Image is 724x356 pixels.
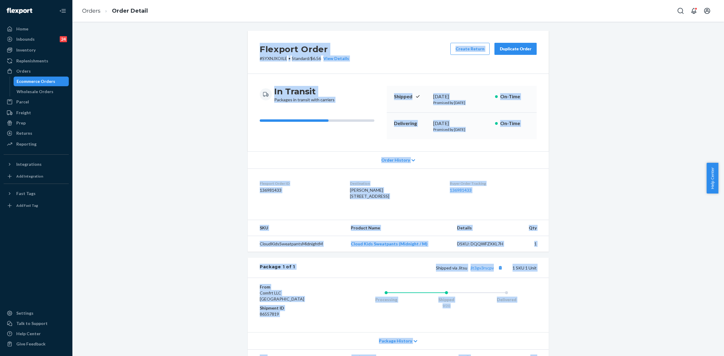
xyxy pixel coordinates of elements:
[295,264,537,272] div: 1 SKU 1 Unit
[701,5,713,17] button: Open account menu
[14,77,69,86] a: Ecommerce Orders
[707,163,718,194] button: Help Center
[688,5,700,17] button: Open notifications
[260,43,349,55] h2: Flexport Order
[436,265,504,270] span: Shipped via Jitsu
[381,157,410,163] span: Order History
[260,181,340,186] dt: Flexport Order ID
[518,220,549,236] th: Qty
[321,55,349,61] button: View Details
[4,329,69,339] a: Help Center
[394,120,428,127] p: Delivering
[17,89,53,95] div: Wholesale Orders
[416,297,477,303] div: Shipped
[4,118,69,128] a: Prep
[16,110,31,116] div: Freight
[16,130,32,136] div: Returns
[17,78,55,84] div: Ecommerce Orders
[4,97,69,107] a: Parcel
[16,26,28,32] div: Home
[260,290,304,301] span: Comfrt LLC [GEOGRAPHIC_DATA]
[4,34,69,44] a: Inbounds24
[433,120,490,127] div: [DATE]
[452,220,519,236] th: Details
[350,187,389,199] span: [PERSON_NAME] [STREET_ADDRESS]
[450,187,472,193] a: 136981433
[471,265,494,270] a: jlt3gv3rscpv
[260,187,340,193] dd: 136981433
[4,139,69,149] a: Reporting
[675,5,687,17] button: Open Search Box
[351,241,427,246] a: Cloud Kids Sweatpants (Midnight / M)
[394,93,428,100] p: Shipped
[16,331,41,337] div: Help Center
[16,203,38,208] div: Add Fast Tag
[4,159,69,169] button: Integrations
[356,297,416,303] div: Processing
[457,241,514,247] div: DSKU: DQQWFZXKL7H
[433,100,490,105] p: Promised by [DATE]
[16,341,46,347] div: Give Feedback
[248,220,346,236] th: SKU
[16,99,29,105] div: Parcel
[7,8,32,14] img: Flexport logo
[260,284,332,290] dt: From
[16,161,42,167] div: Integrations
[260,55,349,61] p: # SYXNJXOILE / $6.56
[57,5,69,17] button: Close Navigation
[4,189,69,198] button: Fast Tags
[260,311,332,317] dd: 86557819
[16,191,36,197] div: Fast Tags
[4,56,69,66] a: Replenishments
[60,36,67,42] div: 24
[16,141,37,147] div: Reporting
[260,305,332,311] dt: Shipment ID
[4,172,69,181] a: Add Integration
[14,87,69,96] a: Wholesale Orders
[4,66,69,76] a: Orders
[16,320,48,326] div: Talk to Support
[292,56,309,61] span: Standard
[16,174,43,179] div: Add Integration
[4,319,69,328] a: Talk to Support
[274,86,335,103] div: Packages in transit with carriers
[16,58,48,64] div: Replenishments
[248,236,346,252] td: CloudKidsSweatpantsMidnightM
[346,220,452,236] th: Product Name
[16,47,36,53] div: Inventory
[4,201,69,210] a: Add Fast Tag
[16,310,33,316] div: Settings
[4,24,69,34] a: Home
[4,108,69,118] a: Freight
[518,236,549,252] td: 1
[433,93,490,100] div: [DATE]
[433,127,490,132] p: Promised by [DATE]
[288,56,291,61] span: •
[260,264,295,272] div: Package 1 of 1
[416,303,477,308] div: 9/20
[496,264,504,272] button: Copy tracking number
[4,128,69,138] a: Returns
[4,45,69,55] a: Inventory
[500,46,532,52] div: Duplicate Order
[500,120,529,127] p: On-Time
[450,181,537,186] dt: Buyer Order Tracking
[4,308,69,318] a: Settings
[16,36,35,42] div: Inbounds
[16,120,26,126] div: Prep
[82,8,100,14] a: Orders
[77,2,153,20] ol: breadcrumbs
[112,8,148,14] a: Order Detail
[379,338,412,344] span: Package History
[500,93,529,100] p: On-Time
[16,68,31,74] div: Orders
[4,339,69,349] button: Give Feedback
[450,43,490,55] button: Create Return
[476,297,537,303] div: Delivered
[350,181,440,186] dt: Destination
[274,86,335,97] h3: In Transit
[494,43,537,55] button: Duplicate Order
